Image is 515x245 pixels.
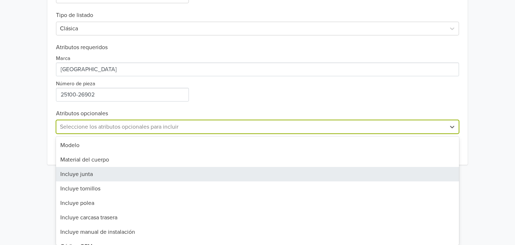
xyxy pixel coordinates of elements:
[56,138,459,152] div: Modelo
[56,110,459,117] h6: Atributos opcionales
[56,152,459,167] div: Material del cuerpo
[56,196,459,210] div: Incluye polea
[56,210,459,225] div: Incluye carcasa trasera
[56,3,459,19] h6: Tipo de listado
[56,44,459,51] h6: Atributos requeridos
[56,225,459,239] div: Incluye manual de instalación
[56,181,459,196] div: Incluye tornillos
[56,55,70,63] label: Marca
[56,80,95,88] label: Número de pieza
[56,167,459,181] div: Incluye junta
